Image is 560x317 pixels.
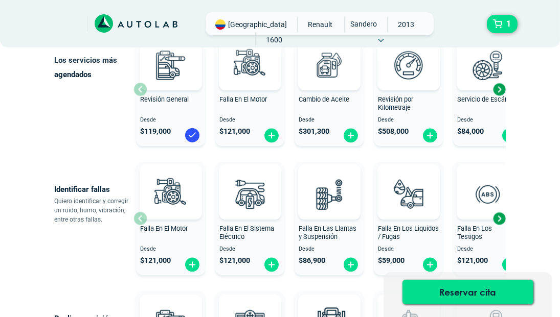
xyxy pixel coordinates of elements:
img: cambio_de_aceite-v3.svg [307,42,352,87]
img: diagnostic_engine-v3.svg [228,42,273,87]
img: fi_plus-circle2.svg [263,257,280,273]
span: Desde [219,246,280,253]
button: Servicio de Escáner Desde $84,000 [453,33,522,146]
span: Falla En Los Liquidos / Fugas [378,225,439,241]
img: fi_plus-circle2.svg [343,257,359,273]
p: Los servicios más agendados [54,53,133,82]
img: diagnostic_diagnostic_abs-v3.svg [465,172,510,216]
span: $ 121,000 [457,256,488,265]
img: AD0BCuuxAAAAAElFTkSuQmCC [473,166,503,197]
span: Servicio de Escáner [457,95,514,103]
span: 2013 [388,17,424,32]
img: fi_plus-circle2.svg [422,257,438,273]
span: $ 119,000 [140,127,171,136]
span: Desde [219,117,280,124]
span: Desde [378,117,439,124]
span: $ 121,000 [219,256,250,265]
span: SANDERO [345,17,381,31]
div: Next slide [491,82,507,97]
span: Falla En El Sistema Eléctrico [219,225,274,241]
img: diagnostic_suspension-v3.svg [307,172,352,216]
img: fi_plus-circle2.svg [422,128,438,143]
img: fi_plus-circle2.svg [343,128,359,143]
span: Desde [140,246,201,253]
span: Desde [140,117,201,124]
span: $ 301,300 [299,127,329,136]
img: diagnostic_gota-de-sangre-v3.svg [386,172,431,216]
span: Revisión por Kilometraje [378,95,413,112]
span: $ 508,000 [378,127,409,136]
img: blue-check.svg [184,127,200,143]
p: Quiero identificar y corregir un ruido, humo, vibración, entre otras fallas. [54,197,133,224]
button: Falla En El Motor Desde $121,000 [136,162,205,275]
img: fi_plus-circle2.svg [184,257,200,273]
img: Flag of COLOMBIA [215,19,226,30]
span: $ 59,000 [378,256,405,265]
button: Revisión General Desde $119,000 [136,33,205,146]
span: Falla En Las Llantas y Suspensión [299,225,356,241]
img: AD0BCuuxAAAAAElFTkSuQmCC [314,166,345,197]
img: escaner-v3.svg [465,42,510,87]
span: 1 [504,15,513,33]
span: 1600 [256,32,292,47]
span: Cambio de Aceite [299,95,349,103]
img: diagnostic_bombilla-v3.svg [228,172,273,216]
img: AD0BCuuxAAAAAElFTkSuQmCC [235,166,265,197]
span: $ 84,000 [457,127,484,136]
span: Desde [378,246,439,253]
img: fi_plus-circle2.svg [263,128,280,143]
button: Reservar cita [402,280,533,304]
img: AD0BCuuxAAAAAElFTkSuQmCC [155,166,186,197]
span: $ 86,900 [299,256,325,265]
div: Next slide [491,211,507,226]
img: fi_plus-circle2.svg [501,257,518,273]
button: 1 [487,15,518,33]
img: revision_por_kilometraje-v3.svg [386,42,431,87]
img: fi_plus-circle2.svg [501,128,518,143]
button: Falla En Los Testigos Desde $121,000 [453,162,522,275]
img: revision_general-v3.svg [148,42,193,87]
span: Falla En Los Testigos [457,225,492,241]
span: Desde [457,246,518,253]
span: Desde [457,117,518,124]
span: Falla En El Motor [140,225,188,232]
span: $ 121,000 [219,127,250,136]
button: Falla En El Sistema Eléctrico Desde $121,000 [215,162,284,275]
span: Desde [299,246,360,253]
span: $ 121,000 [140,256,171,265]
span: Falla En El Motor [219,95,267,103]
span: Desde [299,117,360,124]
span: [GEOGRAPHIC_DATA] [228,19,287,30]
img: diagnostic_engine-v3.svg [148,172,193,216]
p: Identificar fallas [54,182,133,197]
button: Falla En Las Llantas y Suspensión Desde $86,900 [295,162,364,275]
span: Revisión General [140,95,189,103]
button: Falla En El Motor Desde $121,000 [215,33,284,146]
button: Revisión por Kilometraje Desde $508,000 [374,33,443,146]
span: RENAULT [302,17,338,32]
button: Cambio de Aceite Desde $301,300 [295,33,364,146]
img: AD0BCuuxAAAAAElFTkSuQmCC [393,166,424,197]
button: Falla En Los Liquidos / Fugas Desde $59,000 [374,162,443,275]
